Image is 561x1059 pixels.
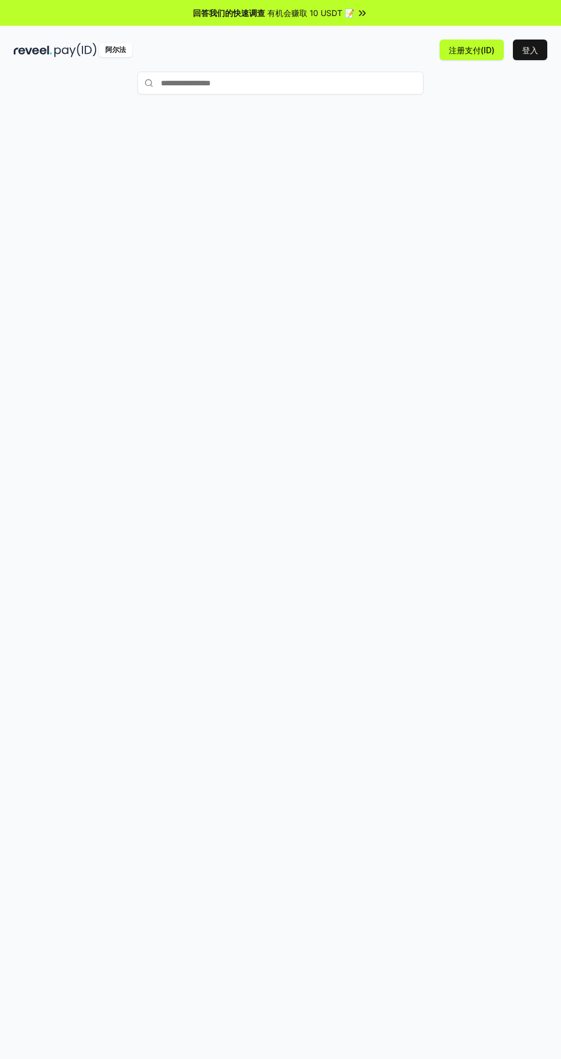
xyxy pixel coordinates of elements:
img: 揭示黑暗 [14,43,52,57]
font: 登入 [522,45,538,55]
font: 有机会赚取 10 USDT 📝 [267,8,354,18]
button: 登入 [513,40,547,60]
font: 回答我们的快速调查 [193,8,265,18]
button: 注册支付(ID) [440,40,504,60]
img: 付款编号 [54,43,97,57]
font: 阿尔法 [105,45,126,54]
font: 注册支付(ID) [449,45,495,55]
